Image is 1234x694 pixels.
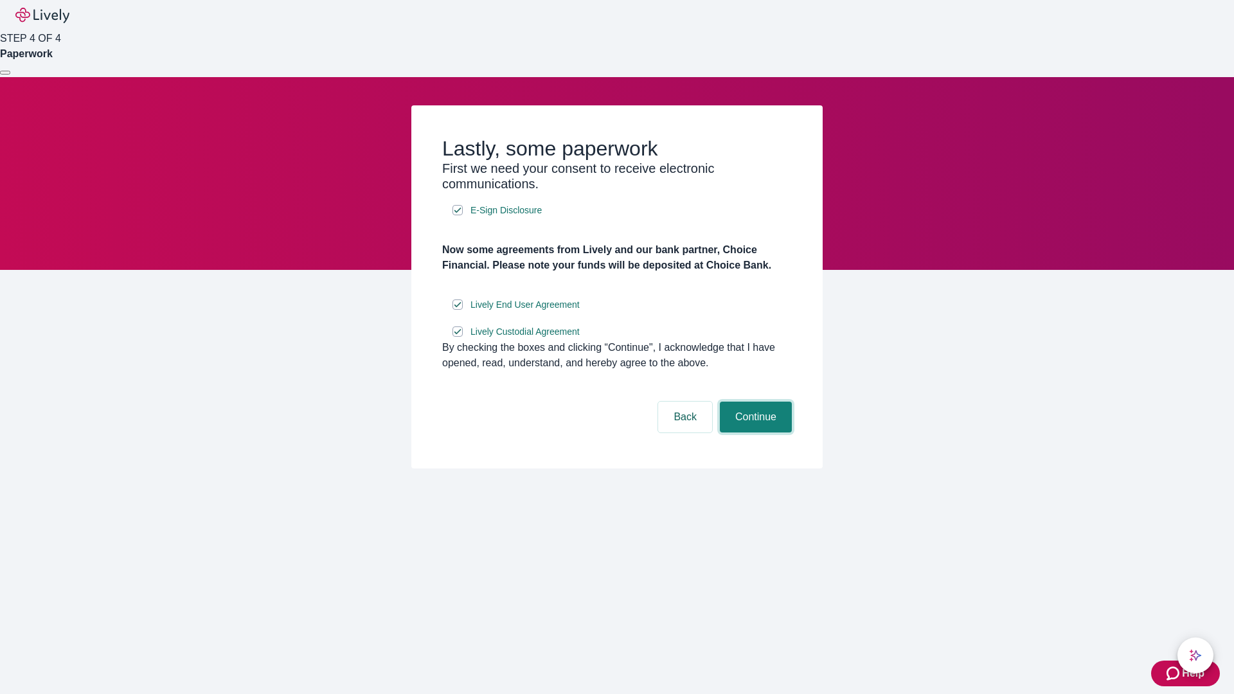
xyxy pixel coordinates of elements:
[1189,649,1202,662] svg: Lively AI Assistant
[442,161,792,191] h3: First we need your consent to receive electronic communications.
[1182,666,1204,681] span: Help
[1177,637,1213,673] button: chat
[468,202,544,218] a: e-sign disclosure document
[442,242,792,273] h4: Now some agreements from Lively and our bank partner, Choice Financial. Please note your funds wi...
[468,297,582,313] a: e-sign disclosure document
[470,298,580,312] span: Lively End User Agreement
[470,325,580,339] span: Lively Custodial Agreement
[658,402,712,432] button: Back
[720,402,792,432] button: Continue
[15,8,69,23] img: Lively
[1167,666,1182,681] svg: Zendesk support icon
[470,204,542,217] span: E-Sign Disclosure
[468,324,582,340] a: e-sign disclosure document
[1151,661,1220,686] button: Zendesk support iconHelp
[442,340,792,371] div: By checking the boxes and clicking “Continue", I acknowledge that I have opened, read, understand...
[442,136,792,161] h2: Lastly, some paperwork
